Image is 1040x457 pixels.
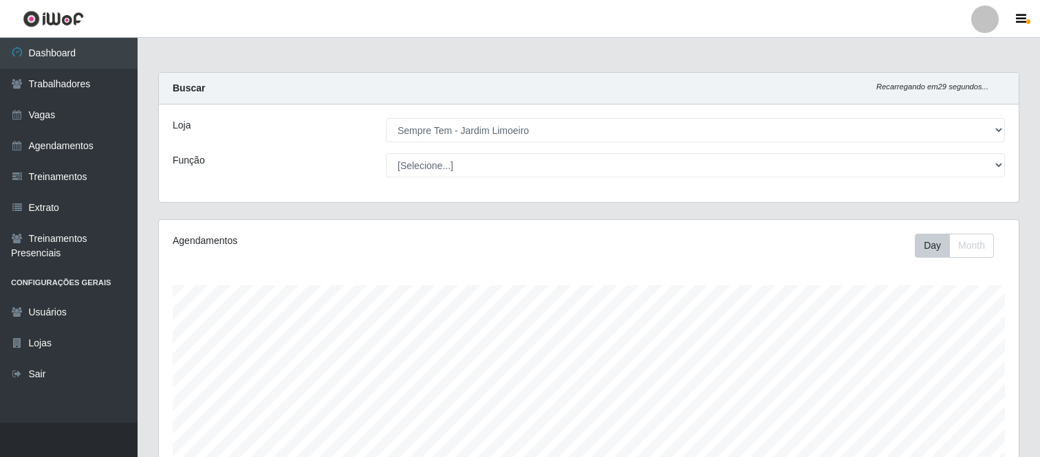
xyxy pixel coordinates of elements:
[23,10,84,27] img: CoreUI Logo
[173,153,205,168] label: Função
[915,234,1005,258] div: Toolbar with button groups
[915,234,994,258] div: First group
[949,234,994,258] button: Month
[173,118,191,133] label: Loja
[173,234,508,248] div: Agendamentos
[915,234,950,258] button: Day
[173,82,205,93] strong: Buscar
[876,82,988,91] i: Recarregando em 29 segundos...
